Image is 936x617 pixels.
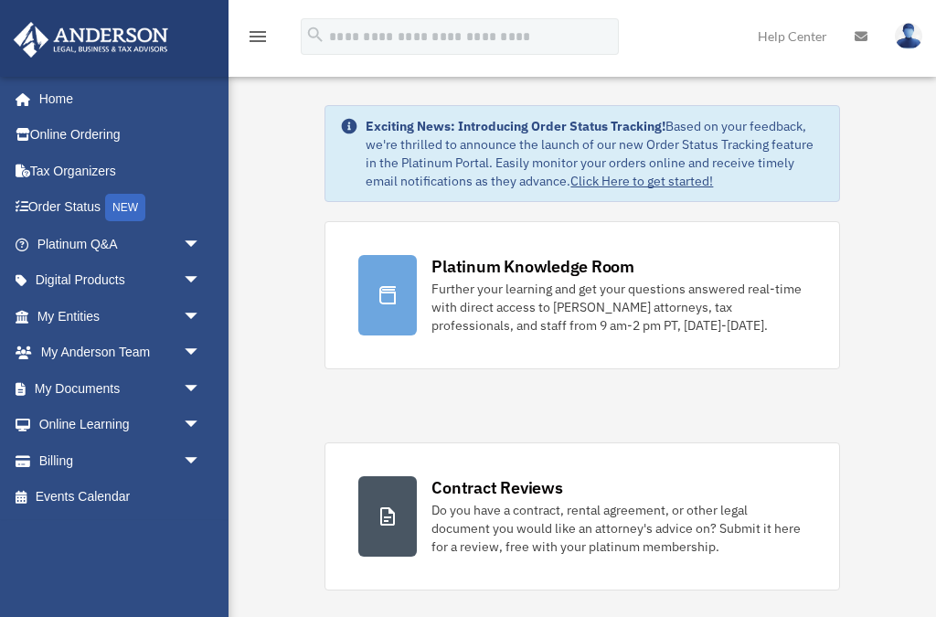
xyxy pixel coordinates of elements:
a: My Anderson Teamarrow_drop_down [13,335,229,371]
div: Do you have a contract, rental agreement, or other legal document you would like an attorney's ad... [431,501,805,556]
a: Events Calendar [13,479,229,516]
a: Digital Productsarrow_drop_down [13,262,229,299]
a: Platinum Q&Aarrow_drop_down [13,226,229,262]
img: User Pic [895,23,922,49]
strong: Exciting News: Introducing Order Status Tracking! [366,118,665,134]
span: arrow_drop_down [183,262,219,300]
i: search [305,25,325,45]
img: Anderson Advisors Platinum Portal [8,22,174,58]
a: Platinum Knowledge Room Further your learning and get your questions answered real-time with dire... [324,221,839,369]
span: arrow_drop_down [183,407,219,444]
span: arrow_drop_down [183,370,219,408]
div: Contract Reviews [431,476,562,499]
a: My Documentsarrow_drop_down [13,370,229,407]
a: Online Ordering [13,117,229,154]
span: arrow_drop_down [183,335,219,372]
span: arrow_drop_down [183,226,219,263]
a: Online Learningarrow_drop_down [13,407,229,443]
i: menu [247,26,269,48]
a: Click Here to get started! [570,173,713,189]
div: NEW [105,194,145,221]
a: Billingarrow_drop_down [13,442,229,479]
span: arrow_drop_down [183,442,219,480]
div: Based on your feedback, we're thrilled to announce the launch of our new Order Status Tracking fe... [366,117,824,190]
a: Tax Organizers [13,153,229,189]
a: menu [247,32,269,48]
a: Contract Reviews Do you have a contract, rental agreement, or other legal document you would like... [324,442,839,590]
a: My Entitiesarrow_drop_down [13,298,229,335]
div: Further your learning and get your questions answered real-time with direct access to [PERSON_NAM... [431,280,805,335]
div: Platinum Knowledge Room [431,255,634,278]
a: Home [13,80,219,117]
a: Order StatusNEW [13,189,229,227]
span: arrow_drop_down [183,298,219,335]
